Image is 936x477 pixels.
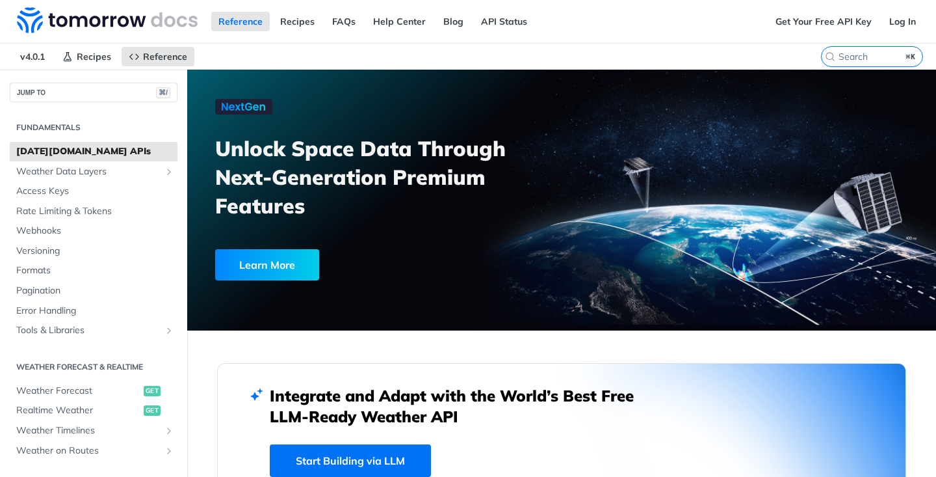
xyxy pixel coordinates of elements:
[122,47,194,66] a: Reference
[10,361,177,373] h2: Weather Forecast & realtime
[16,385,140,398] span: Weather Forecast
[16,324,161,337] span: Tools & Libraries
[143,51,187,62] span: Reference
[16,145,174,158] span: [DATE][DOMAIN_NAME] APIs
[882,12,923,31] a: Log In
[215,249,319,280] div: Learn More
[16,245,174,258] span: Versioning
[164,446,174,456] button: Show subpages for Weather on Routes
[17,7,198,33] img: Tomorrow.io Weather API Docs
[16,404,140,417] span: Realtime Weather
[10,301,177,321] a: Error Handling
[16,305,174,318] span: Error Handling
[10,421,177,441] a: Weather TimelinesShow subpages for Weather Timelines
[768,12,879,31] a: Get Your Free API Key
[10,281,177,301] a: Pagination
[55,47,118,66] a: Recipes
[144,405,161,416] span: get
[436,12,471,31] a: Blog
[10,221,177,241] a: Webhooks
[10,83,177,102] button: JUMP TO⌘/
[164,167,174,177] button: Show subpages for Weather Data Layers
[10,142,177,161] a: [DATE][DOMAIN_NAME] APIs
[16,165,161,178] span: Weather Data Layers
[366,12,433,31] a: Help Center
[10,241,177,261] a: Versioning
[16,444,161,457] span: Weather on Routes
[215,99,272,115] img: NextGen
[474,12,534,31] a: API Status
[10,162,177,182] a: Weather Data LayersShow subpages for Weather Data Layers
[164,325,174,336] button: Show subpages for Tools & Libraries
[273,12,322,31] a: Recipes
[10,321,177,340] a: Tools & LibrariesShow subpages for Tools & Libraries
[77,51,111,62] span: Recipes
[156,87,170,98] span: ⌘/
[10,401,177,420] a: Realtime Weatherget
[10,122,177,133] h2: Fundamentals
[16,205,174,218] span: Rate Limiting & Tokens
[13,47,52,66] span: v4.0.1
[10,202,177,221] a: Rate Limiting & Tokens
[270,444,431,477] a: Start Building via LLM
[164,426,174,436] button: Show subpages for Weather Timelines
[144,386,161,396] span: get
[16,225,174,238] span: Webhooks
[10,441,177,461] a: Weather on RoutesShow subpages for Weather on Routes
[325,12,363,31] a: FAQs
[16,264,174,277] span: Formats
[825,51,835,62] svg: Search
[215,249,504,280] a: Learn More
[10,381,177,401] a: Weather Forecastget
[211,12,270,31] a: Reference
[215,134,576,220] h3: Unlock Space Data Through Next-Generation Premium Features
[10,261,177,280] a: Formats
[16,185,174,198] span: Access Keys
[16,424,161,437] span: Weather Timelines
[16,284,174,297] span: Pagination
[10,182,177,201] a: Access Keys
[903,50,919,63] kbd: ⌘K
[270,385,653,427] h2: Integrate and Adapt with the World’s Best Free LLM-Ready Weather API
